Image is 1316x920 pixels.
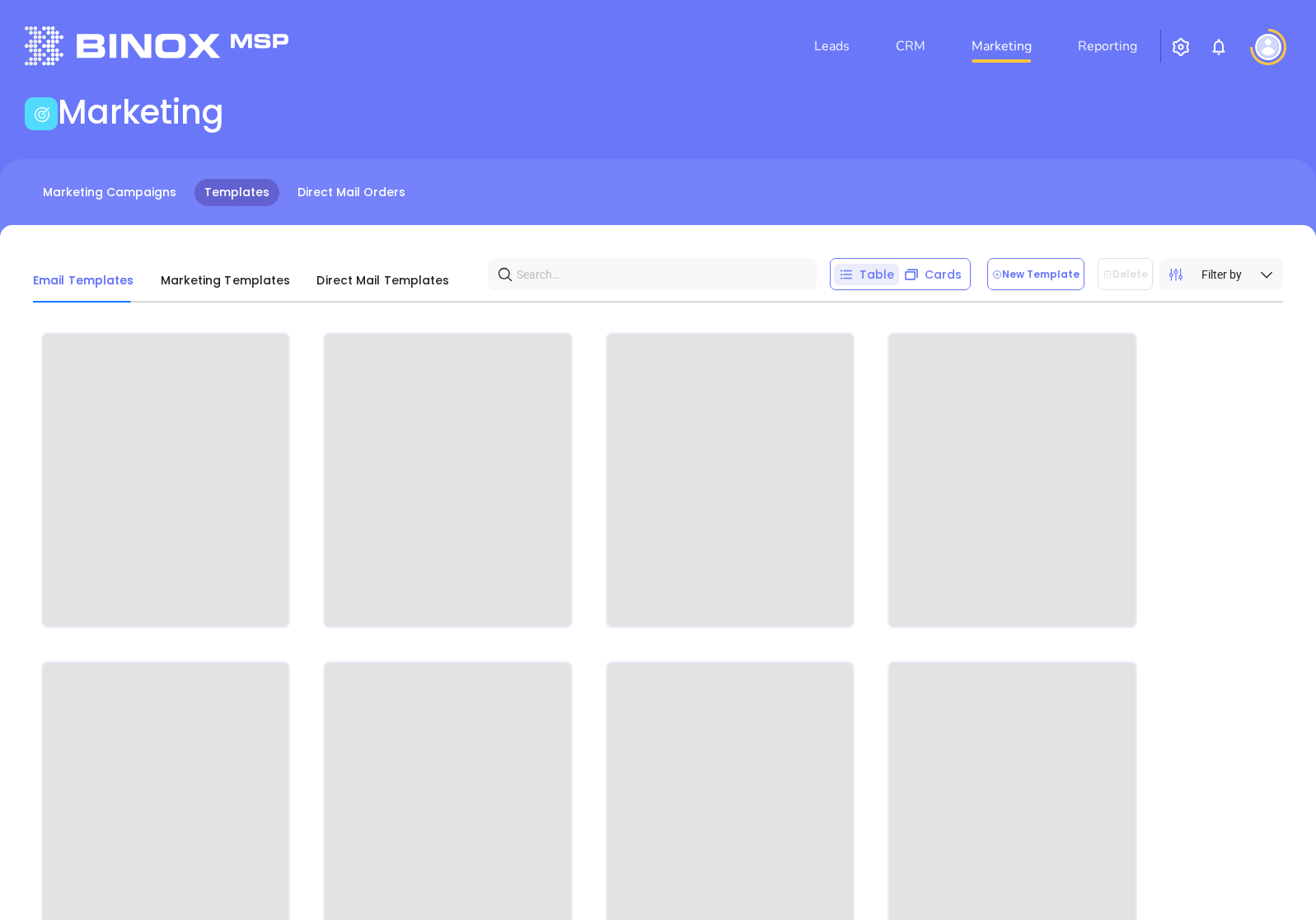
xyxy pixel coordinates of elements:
div: Table [834,264,899,285]
img: logo [25,26,288,65]
button: New Template [987,258,1084,290]
h1: Marketing [58,92,224,132]
button: Delete [1098,258,1153,290]
a: Marketing Campaigns [33,179,186,206]
span: Filter by [1201,265,1242,284]
img: iconNotification [1209,37,1229,57]
img: iconSetting [1171,37,1191,57]
a: Leads [808,30,856,63]
span: Email Templates [33,272,134,289]
input: Search… [517,261,794,287]
a: CRM [889,30,932,63]
img: user [1255,34,1281,60]
span: Marketing Templates [161,272,291,289]
a: Direct Mail Orders [288,179,415,206]
a: Reporting [1071,30,1144,63]
a: Marketing [965,30,1038,63]
div: Cards [899,264,967,285]
a: Templates [194,179,279,206]
span: Direct Mail Templates [316,272,449,289]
